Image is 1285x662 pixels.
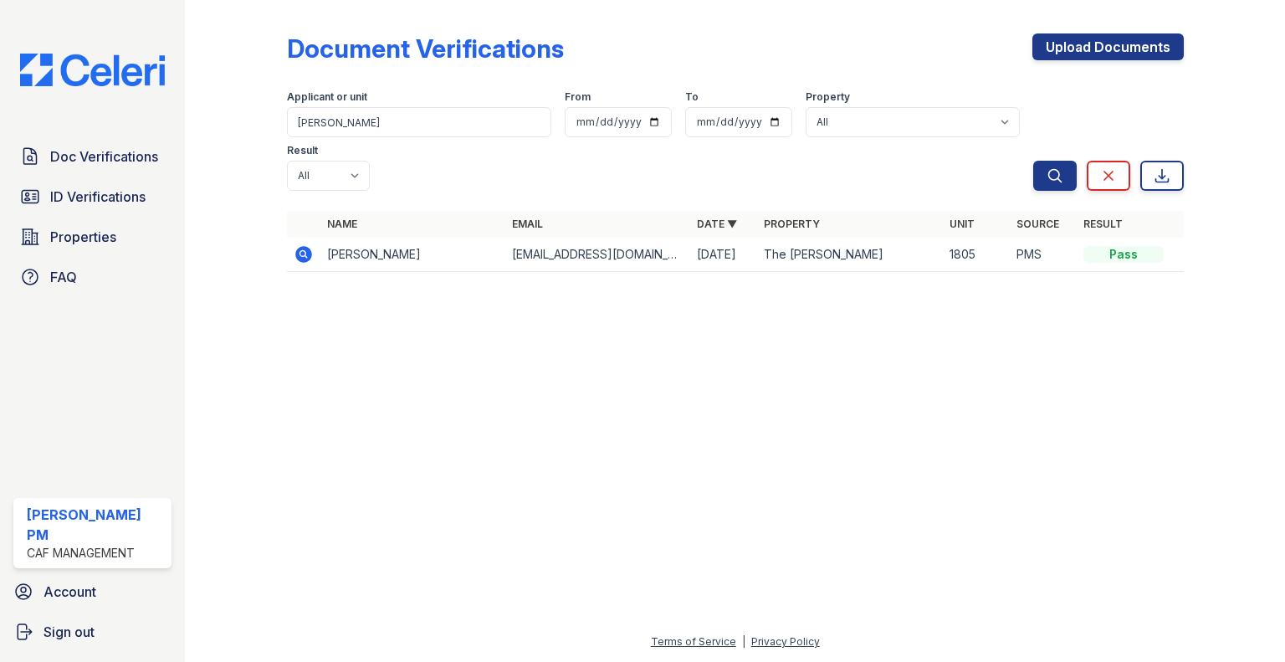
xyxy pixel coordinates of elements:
a: Properties [13,220,172,254]
div: Pass [1083,246,1164,263]
div: Document Verifications [287,33,564,64]
a: FAQ [13,260,172,294]
label: From [565,90,591,104]
label: Result [287,144,318,157]
span: Properties [50,227,116,247]
a: Upload Documents [1032,33,1184,60]
td: 1805 [943,238,1010,272]
a: Terms of Service [651,635,736,648]
a: Account [7,575,178,608]
a: Source [1016,218,1059,230]
img: CE_Logo_Blue-a8612792a0a2168367f1c8372b55b34899dd931a85d93a1a3d3e32e68fde9ad4.png [7,54,178,86]
span: ID Verifications [50,187,146,207]
div: [PERSON_NAME] PM [27,505,165,545]
a: Name [327,218,357,230]
td: [EMAIL_ADDRESS][DOMAIN_NAME] [505,238,690,272]
td: [DATE] [690,238,757,272]
div: | [742,635,745,648]
div: CAF Management [27,545,165,562]
td: [PERSON_NAME] [320,238,505,272]
a: Date ▼ [697,218,737,230]
span: Doc Verifications [50,146,158,167]
span: FAQ [50,267,77,287]
a: Sign out [7,615,178,649]
span: Sign out [44,622,95,642]
a: Email [512,218,543,230]
a: Privacy Policy [751,635,820,648]
td: PMS [1010,238,1077,272]
span: Account [44,582,96,602]
label: To [685,90,699,104]
label: Applicant or unit [287,90,367,104]
a: Property [764,218,820,230]
td: The [PERSON_NAME] [757,238,942,272]
a: ID Verifications [13,180,172,213]
a: Doc Verifications [13,140,172,173]
a: Unit [950,218,975,230]
a: Result [1083,218,1123,230]
input: Search by name, email, or unit number [287,107,551,137]
label: Property [806,90,850,104]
